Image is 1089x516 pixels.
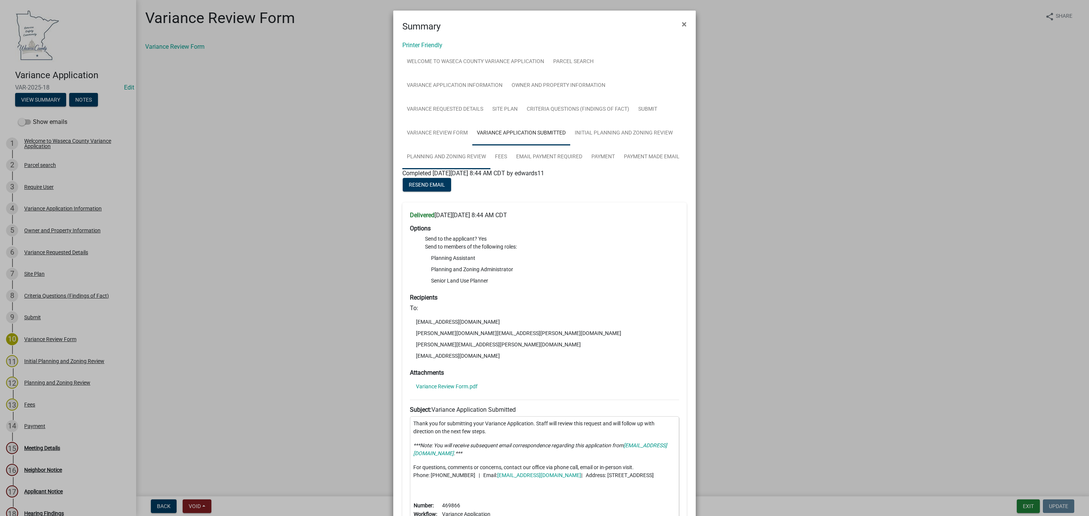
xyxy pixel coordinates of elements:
strong: Attachments [410,369,444,376]
p: Thank you for submitting your Variance Application. Staff will review this request and will follo... [413,420,676,436]
a: Variance Requested Details [402,97,488,122]
h6: To: [410,304,679,312]
li: [EMAIL_ADDRESS][DOMAIN_NAME] [410,350,679,362]
li: Planning and Zoning Administrator [425,264,679,275]
li: [PERSON_NAME][DOMAIN_NAME][EMAIL_ADDRESS][PERSON_NAME][DOMAIN_NAME] [410,328,679,339]
a: Initial Planning and Zoning Review [570,121,677,145]
span: Completed [DATE][DATE] 8:44 AM CDT by edwards11 [402,170,544,177]
a: Planning and Zoning Review [402,145,490,169]
h6: [DATE][DATE] 8:44 AM CDT [410,212,679,219]
td: 469866 [442,501,534,510]
li: Planning Assistant [425,252,679,264]
a: Owner and Property Information [507,74,610,98]
a: Parcel search [549,50,598,74]
a: Email Payment Required [512,145,587,169]
a: Payment Made Email [619,145,684,169]
a: Variance Review Form.pdf [416,384,478,389]
button: Close [676,14,693,35]
strong: Delivered [410,212,434,219]
a: Submit [634,97,662,122]
span: Resend Email [409,182,445,188]
strong: Options [410,225,431,232]
li: Senior Land Use Planner [425,275,679,286]
li: Send to the applicant? Yes [425,235,679,243]
p: For questions, comments or concerns, contact our office via phone call, email or in-person visit.... [413,463,676,479]
a: Payment [587,145,619,169]
a: Variance Application Submitted [472,121,570,145]
li: Send to members of the following roles: [425,243,679,288]
a: Fees [490,145,512,169]
button: Resend Email [403,178,451,192]
a: Criteria Questions (Findings of Fact) [522,97,634,122]
span: × [682,19,687,29]
strong: Recipients [410,294,437,301]
i: ***Note: You will receive subsequent email correspondence regarding this application from [413,442,624,448]
a: Printer Friendly [402,42,442,49]
b: Number: [414,502,434,508]
li: [PERSON_NAME][EMAIL_ADDRESS][PERSON_NAME][DOMAIN_NAME] [410,339,679,350]
a: Variance Application Information [402,74,507,98]
a: Welcome to Waseca County Variance Application [402,50,549,74]
h4: Summary [402,20,441,33]
strong: Subject: [410,406,431,413]
li: [EMAIL_ADDRESS][DOMAIN_NAME] [410,316,679,328]
h6: Variance Application Submitted [410,406,679,413]
a: Site Plan [488,97,522,122]
a: [EMAIL_ADDRESS][DOMAIN_NAME] [497,472,581,478]
a: Variance Review Form [402,121,472,145]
